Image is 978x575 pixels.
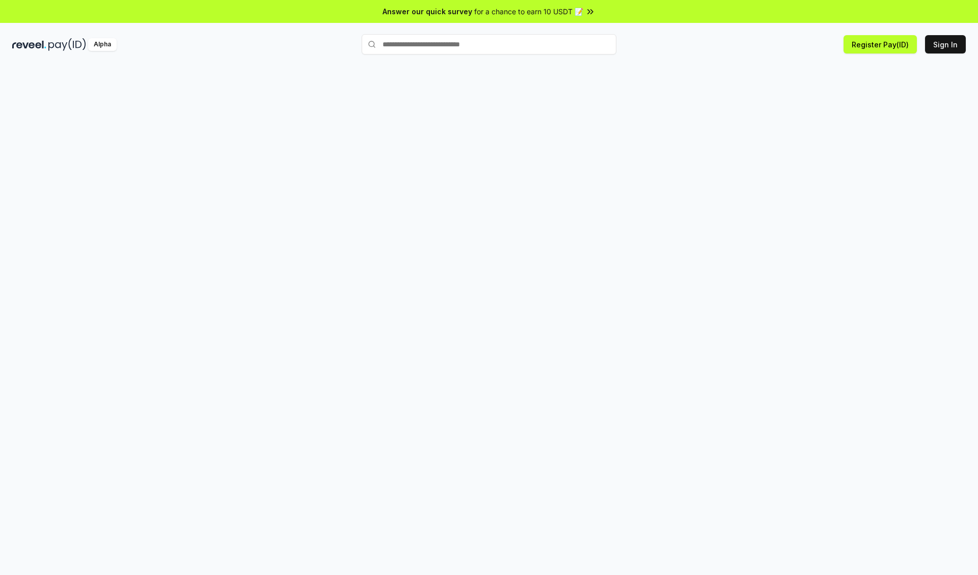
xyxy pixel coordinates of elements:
span: for a chance to earn 10 USDT 📝 [474,6,583,17]
button: Sign In [925,35,966,53]
img: reveel_dark [12,38,46,51]
div: Alpha [88,38,117,51]
img: pay_id [48,38,86,51]
button: Register Pay(ID) [844,35,917,53]
span: Answer our quick survey [383,6,472,17]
